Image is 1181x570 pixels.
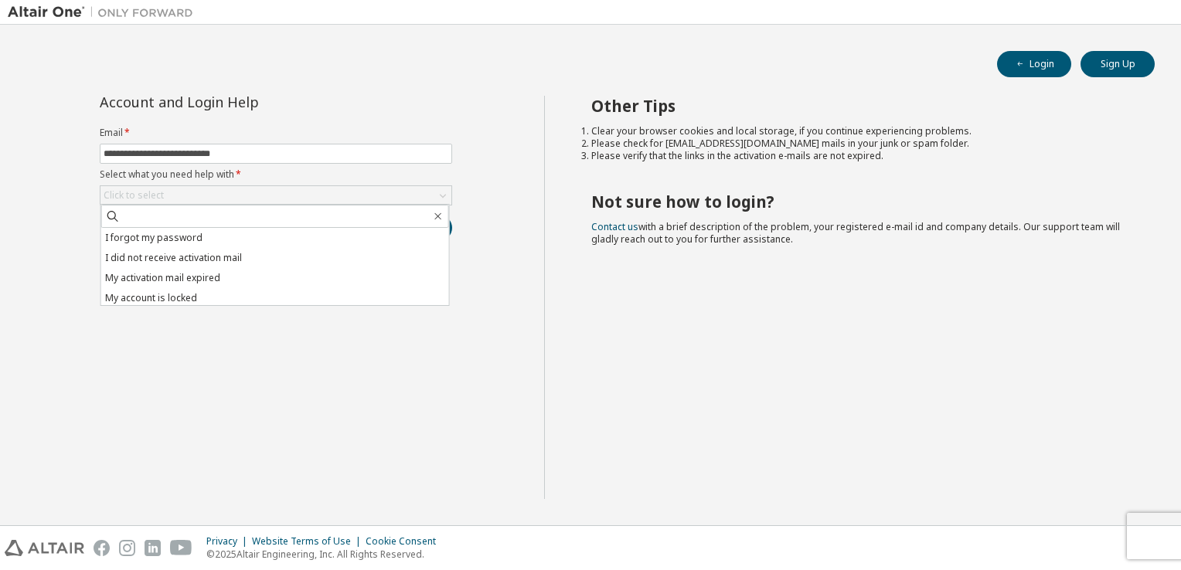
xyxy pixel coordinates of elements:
[94,540,110,556] img: facebook.svg
[119,540,135,556] img: instagram.svg
[591,220,1120,246] span: with a brief description of the problem, your registered e-mail id and company details. Our suppo...
[104,189,164,202] div: Click to select
[100,127,452,139] label: Email
[145,540,161,556] img: linkedin.svg
[997,51,1071,77] button: Login
[101,228,449,248] li: I forgot my password
[591,192,1128,212] h2: Not sure how to login?
[100,168,452,181] label: Select what you need help with
[170,540,192,556] img: youtube.svg
[5,540,84,556] img: altair_logo.svg
[206,535,252,548] div: Privacy
[252,535,366,548] div: Website Terms of Use
[591,150,1128,162] li: Please verify that the links in the activation e-mails are not expired.
[100,186,451,205] div: Click to select
[366,535,445,548] div: Cookie Consent
[206,548,445,561] p: © 2025 Altair Engineering, Inc. All Rights Reserved.
[1081,51,1155,77] button: Sign Up
[100,96,382,108] div: Account and Login Help
[8,5,201,20] img: Altair One
[591,125,1128,137] li: Clear your browser cookies and local storage, if you continue experiencing problems.
[591,137,1128,150] li: Please check for [EMAIL_ADDRESS][DOMAIN_NAME] mails in your junk or spam folder.
[591,96,1128,116] h2: Other Tips
[591,220,638,233] a: Contact us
